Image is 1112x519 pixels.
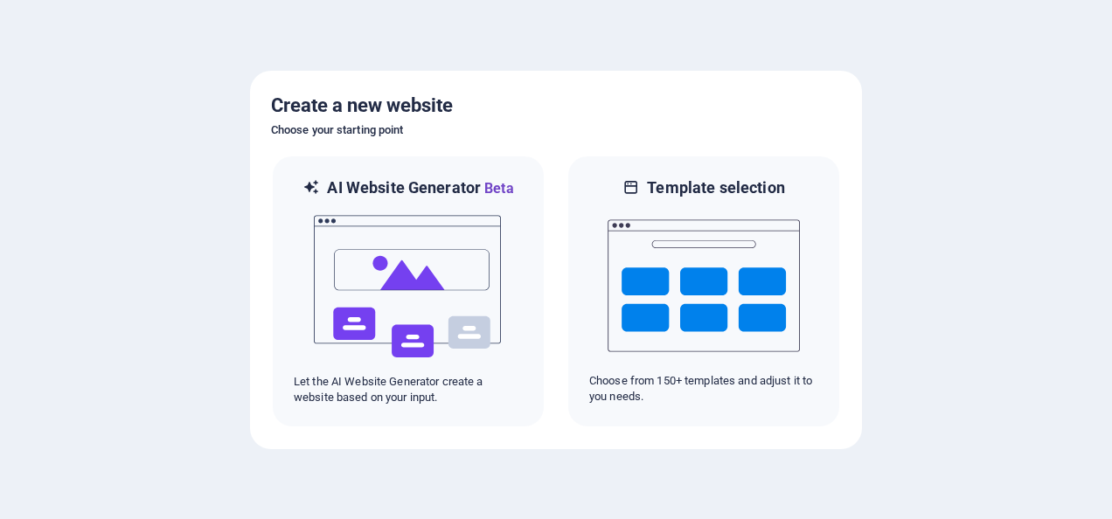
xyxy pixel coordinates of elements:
[566,155,841,428] div: Template selectionChoose from 150+ templates and adjust it to you needs.
[271,155,546,428] div: AI Website GeneratorBetaaiLet the AI Website Generator create a website based on your input.
[312,199,504,374] img: ai
[271,92,841,120] h5: Create a new website
[647,177,784,198] h6: Template selection
[589,373,818,405] p: Choose from 150+ templates and adjust it to you needs.
[327,177,513,199] h6: AI Website Generator
[294,374,523,405] p: Let the AI Website Generator create a website based on your input.
[271,120,841,141] h6: Choose your starting point
[481,180,514,197] span: Beta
